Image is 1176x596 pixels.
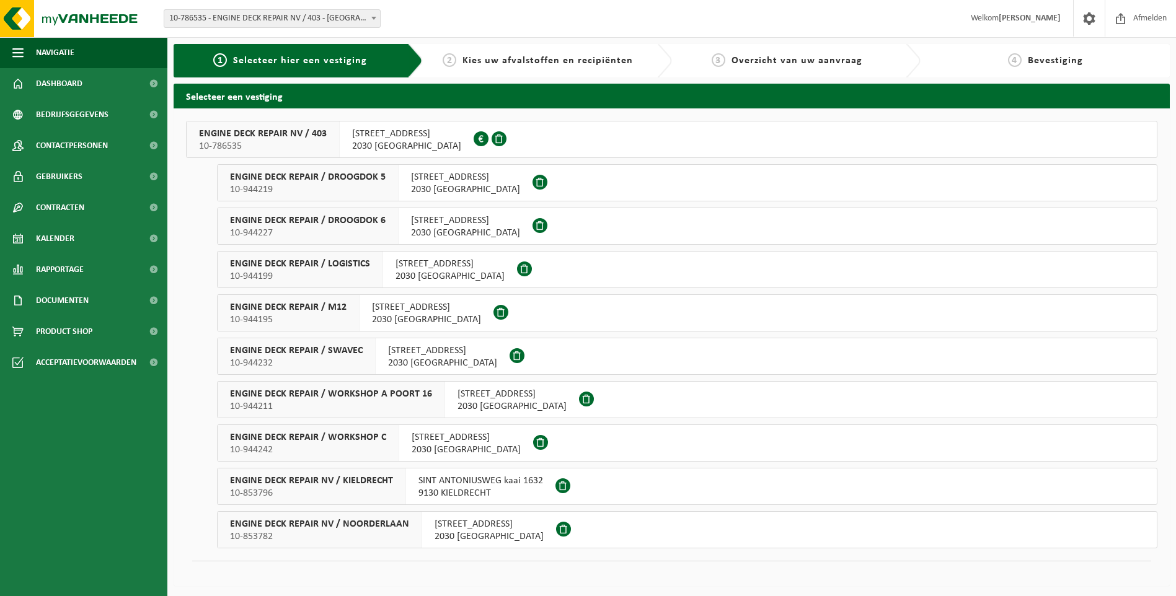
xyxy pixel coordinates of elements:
span: Rapportage [36,254,84,285]
strong: [PERSON_NAME] [999,14,1061,23]
span: Selecteer hier een vestiging [233,56,367,66]
span: 10-944219 [230,183,386,196]
span: [STREET_ADDRESS] [352,128,461,140]
span: [STREET_ADDRESS] [412,431,521,444]
button: ENGINE DECK REPAIR / SWAVEC 10-944232 [STREET_ADDRESS]2030 [GEOGRAPHIC_DATA] [217,338,1157,375]
button: ENGINE DECK REPAIR NV / NOORDERLAAN 10-853782 [STREET_ADDRESS]2030 [GEOGRAPHIC_DATA] [217,511,1157,548]
span: Contracten [36,192,84,223]
span: ENGINE DECK REPAIR / M12 [230,301,347,313]
span: [STREET_ADDRESS] [435,518,544,530]
span: Dashboard [36,68,82,99]
span: Bedrijfsgegevens [36,99,108,130]
button: ENGINE DECK REPAIR / WORKSHOP A POORT 16 10-944211 [STREET_ADDRESS]2030 [GEOGRAPHIC_DATA] [217,381,1157,418]
span: 10-786535 [199,140,327,152]
span: Contactpersonen [36,130,108,161]
span: 10-944195 [230,313,347,326]
span: Acceptatievoorwaarden [36,347,136,378]
span: Documenten [36,285,89,316]
span: [STREET_ADDRESS] [396,258,505,270]
span: Product Shop [36,316,92,347]
span: ENGINE DECK REPAIR / DROOGDOK 6 [230,214,386,227]
span: Bevestiging [1028,56,1083,66]
span: Gebruikers [36,161,82,192]
span: 10-944199 [230,270,370,283]
span: 10-786535 - ENGINE DECK REPAIR NV / 403 - ANTWERPEN [164,9,381,28]
span: 2030 [GEOGRAPHIC_DATA] [372,313,481,326]
span: 2030 [GEOGRAPHIC_DATA] [411,183,520,196]
span: ENGINE DECK REPAIR / SWAVEC [230,344,363,357]
span: ENGINE DECK REPAIR NV / NOORDERLAAN [230,518,409,530]
span: 9130 KIELDRECHT [418,487,543,499]
span: 10-853782 [230,530,409,543]
span: 2030 [GEOGRAPHIC_DATA] [352,140,461,152]
span: 3 [712,53,725,67]
span: [STREET_ADDRESS] [411,214,520,227]
span: ENGINE DECK REPAIR / DROOGDOK 5 [230,171,386,183]
span: 2030 [GEOGRAPHIC_DATA] [396,270,505,283]
h2: Selecteer een vestiging [174,84,1170,108]
span: Navigatie [36,37,74,68]
button: ENGINE DECK REPAIR NV / 403 10-786535 [STREET_ADDRESS]2030 [GEOGRAPHIC_DATA] [186,121,1157,158]
span: 10-944211 [230,400,432,413]
span: ENGINE DECK REPAIR / LOGISTICS [230,258,370,270]
span: 2 [443,53,456,67]
span: 10-786535 - ENGINE DECK REPAIR NV / 403 - ANTWERPEN [164,10,380,27]
span: 10-853796 [230,487,393,499]
span: 2030 [GEOGRAPHIC_DATA] [412,444,521,456]
span: Overzicht van uw aanvraag [732,56,862,66]
button: ENGINE DECK REPAIR NV / KIELDRECHT 10-853796 SINT ANTONIUSWEG kaai 16329130 KIELDRECHT [217,468,1157,505]
button: ENGINE DECK REPAIR / DROOGDOK 5 10-944219 [STREET_ADDRESS]2030 [GEOGRAPHIC_DATA] [217,164,1157,201]
span: 10-944242 [230,444,386,456]
span: [STREET_ADDRESS] [372,301,481,313]
span: ENGINE DECK REPAIR NV / 403 [199,128,327,140]
button: ENGINE DECK REPAIR / LOGISTICS 10-944199 [STREET_ADDRESS]2030 [GEOGRAPHIC_DATA] [217,251,1157,288]
span: 2030 [GEOGRAPHIC_DATA] [435,530,544,543]
span: ENGINE DECK REPAIR NV / KIELDRECHT [230,475,393,487]
span: [STREET_ADDRESS] [411,171,520,183]
span: 4 [1008,53,1022,67]
span: 1 [213,53,227,67]
span: 2030 [GEOGRAPHIC_DATA] [458,400,567,413]
button: ENGINE DECK REPAIR / M12 10-944195 [STREET_ADDRESS]2030 [GEOGRAPHIC_DATA] [217,294,1157,331]
button: ENGINE DECK REPAIR / DROOGDOK 6 10-944227 [STREET_ADDRESS]2030 [GEOGRAPHIC_DATA] [217,208,1157,245]
span: Kies uw afvalstoffen en recipiënten [462,56,633,66]
span: 2030 [GEOGRAPHIC_DATA] [411,227,520,239]
span: Kalender [36,223,74,254]
span: 2030 [GEOGRAPHIC_DATA] [388,357,497,369]
span: 10-944232 [230,357,363,369]
span: ENGINE DECK REPAIR / WORKSHOP C [230,431,386,444]
button: ENGINE DECK REPAIR / WORKSHOP C 10-944242 [STREET_ADDRESS]2030 [GEOGRAPHIC_DATA] [217,424,1157,462]
span: ENGINE DECK REPAIR / WORKSHOP A POORT 16 [230,388,432,400]
span: 10-944227 [230,227,386,239]
span: SINT ANTONIUSWEG kaai 1632 [418,475,543,487]
span: [STREET_ADDRESS] [388,344,497,357]
span: [STREET_ADDRESS] [458,388,567,400]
